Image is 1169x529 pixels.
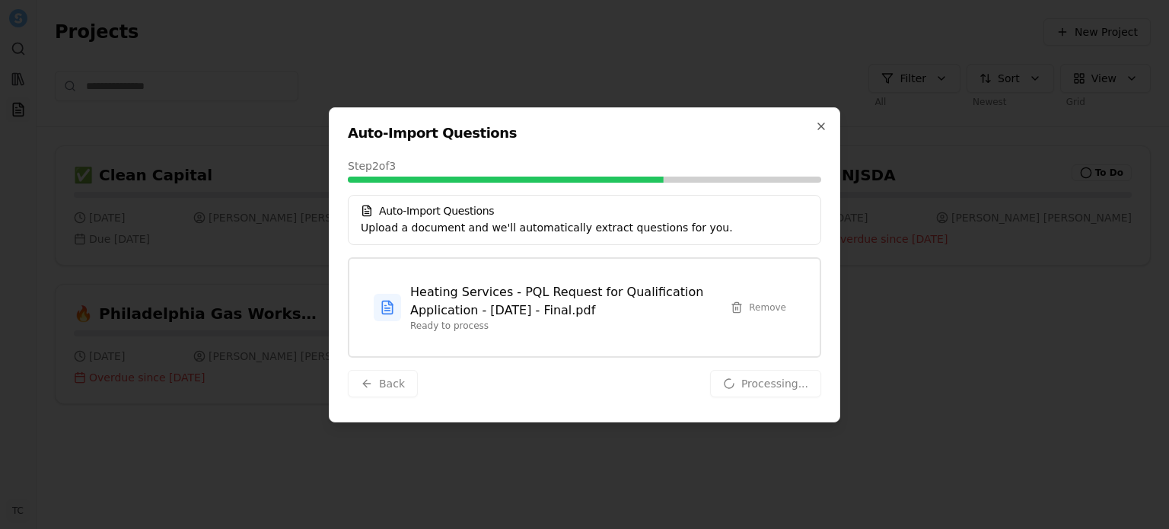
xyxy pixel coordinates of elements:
[361,205,808,217] h5: Auto-Import Questions
[410,320,721,332] span: Ready to process
[361,220,808,235] div: Upload a document and we'll automatically extract questions for you.
[348,158,396,174] span: Step 2 of 3
[410,283,721,320] span: Heating Services - PQL Request for Qualification Application - [DATE] - Final.pdf
[348,126,821,140] h2: Auto-Import Questions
